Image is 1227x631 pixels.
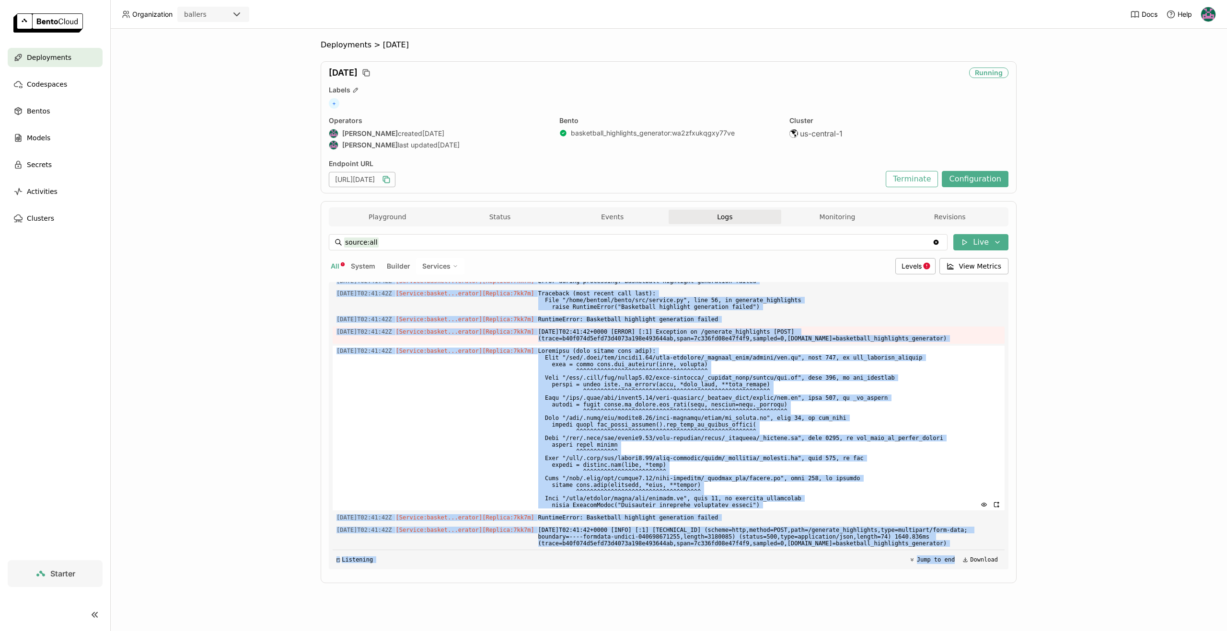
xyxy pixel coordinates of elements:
[27,132,50,144] span: Models
[482,290,534,297] span: [Replica:7kk7m]
[939,258,1009,274] button: View Metrics
[482,348,534,354] span: [Replica:7kk7m]
[396,527,483,533] span: [Service:basket...erator]
[571,129,735,137] a: basketball_highlights_generator:wa2zfxukqgxy77ve
[27,159,52,170] span: Secrets
[383,40,409,50] span: [DATE]
[396,328,483,335] span: [Service:basket...erator]
[329,159,881,168] div: Endpoint URL
[482,514,534,521] span: [Replica:7kk7m]
[342,129,398,138] strong: [PERSON_NAME]
[336,346,392,356] span: 2025-09-11T02:41:42.714Z
[8,48,103,67] a: Deployments
[538,346,1001,510] span: Loremipsu (dolo sitame cons adip): Elit "/sed/.doei/tem/incidi1.64/utla-etdolore/_magnaal_enim/ad...
[336,556,373,563] div: Listening
[396,348,483,354] span: [Service:basket...erator]
[329,260,341,272] button: All
[444,210,556,224] button: Status
[396,316,483,323] span: [Service:basket...erator]
[1201,7,1215,22] img: Harsh Raj
[321,40,1017,50] nav: Breadcrumbs navigation
[895,258,936,274] div: Levels
[482,316,534,323] span: [Replica:7kk7m]
[482,527,534,533] span: [Replica:7kk7m]
[331,210,444,224] button: Playground
[329,141,338,149] img: Harsh Raj
[932,238,940,246] svg: Clear value
[27,105,50,117] span: Bentos
[329,116,548,125] div: Operators
[717,213,732,221] span: Logs
[329,68,358,78] span: [DATE]
[800,129,843,138] span: us-central-1
[351,262,375,270] span: System
[8,75,103,94] a: Codespaces
[27,213,54,224] span: Clusters
[329,140,548,150] div: last updated
[385,260,412,272] button: Builder
[8,209,103,228] a: Clusters
[886,171,938,187] button: Terminate
[959,261,1002,271] span: View Metrics
[8,101,103,121] a: Bentos
[953,234,1008,250] button: Live
[27,186,58,197] span: Activities
[8,128,103,147] a: Models
[538,525,1001,549] span: [DATE]T02:41:42+0000 [INFO] [:1] [TECHNICAL_ID] (scheme=http,method=POST,path=/generate_highlight...
[336,525,392,535] span: 2025-09-11T02:41:42.716Z
[331,262,339,270] span: All
[132,10,173,19] span: Organization
[902,262,922,270] span: Levels
[387,262,410,270] span: Builder
[349,260,377,272] button: System
[893,210,1006,224] button: Revisions
[559,116,778,125] div: Bento
[396,290,483,297] span: [Service:basket...erator]
[1130,10,1158,19] a: Docs
[396,514,483,521] span: [Service:basket...erator]
[13,13,83,33] img: logo
[208,10,208,20] input: Selected ballers.
[329,172,395,187] div: [URL][DATE]
[942,171,1008,187] button: Configuration
[8,560,103,587] a: Starter
[556,210,669,224] button: Events
[1142,10,1158,19] span: Docs
[329,129,548,138] div: created
[538,288,1001,312] span: Traceback (most recent call last): File "/home/bentoml/bento/src/service.py", line 56, in generat...
[538,512,1001,523] span: RuntimeError: Basketball highlight generation failed
[336,314,392,325] span: 2025-09-11T02:41:42.711Z
[342,141,398,149] strong: [PERSON_NAME]
[8,155,103,174] a: Secrets
[329,98,339,109] span: +
[8,182,103,201] a: Activities
[781,210,894,224] button: Monitoring
[789,116,1008,125] div: Cluster
[344,235,932,250] input: Search
[336,327,392,337] span: 2025-09-11T02:41:42.714Z
[960,554,1001,565] button: Download
[438,141,460,149] span: [DATE]
[538,327,1001,344] span: [DATE]T02:41:42+0000 [ERROR] [:1] Exception on /generate_highlights [POST] (trace=b40f074d5efd73d...
[371,40,383,50] span: >
[969,68,1008,78] div: Running
[336,556,340,563] span: ◰
[50,569,75,578] span: Starter
[27,52,71,63] span: Deployments
[336,288,392,299] span: 2025-09-11T02:41:42.711Z
[184,10,207,19] div: ballers
[422,129,444,138] span: [DATE]
[27,79,67,90] span: Codespaces
[329,129,338,138] img: Harsh Raj
[1166,10,1192,19] div: Help
[416,258,464,274] div: Services
[329,86,1008,94] div: Labels
[336,512,392,523] span: 2025-09-11T02:41:42.714Z
[482,328,534,335] span: [Replica:7kk7m]
[321,40,371,50] span: Deployments
[1178,10,1192,19] span: Help
[422,262,451,270] span: Services
[906,554,958,565] button: Jump to end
